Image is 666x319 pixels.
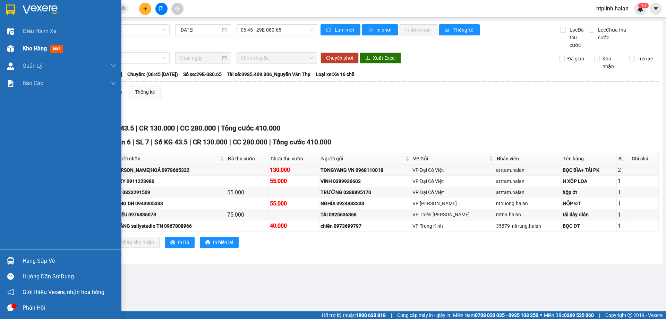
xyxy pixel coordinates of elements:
[193,138,228,146] span: CR 130.000
[618,166,629,174] div: 2
[397,311,451,319] span: Cung cấp máy in - giấy in:
[170,240,175,245] span: printer
[362,24,398,35] button: printerIn phơi
[113,211,224,218] div: CHIỀU 0976836078
[368,27,374,33] span: printer
[400,24,437,35] button: In đơn chọn
[121,6,126,10] span: close-circle
[653,6,659,12] span: caret-down
[143,6,148,11] span: plus
[171,3,183,15] button: aim
[599,311,600,319] span: |
[617,153,630,165] th: SL
[365,56,370,61] span: download
[233,138,267,146] span: CC 280.000
[411,220,495,232] td: VP Trung Kính
[496,188,560,196] div: atttam.halan
[321,52,359,64] button: Chuyển phơi
[23,79,43,87] span: Báo cáo
[643,3,646,8] span: 0
[321,222,410,230] div: chiến 0973699797
[23,45,47,52] span: Kho hàng
[360,52,401,64] button: downloadXuất Excel
[618,210,629,219] div: 1
[635,55,656,62] span: Trên xe
[180,124,216,132] span: CC 280.000
[7,45,14,52] img: warehouse-icon
[321,24,360,35] button: syncLàm mới
[23,288,104,296] span: Giới thiệu Vexere, nhận hoa hồng
[227,210,268,219] div: 75.000
[23,256,116,266] div: Hàng sắp về
[113,166,224,174] div: [PERSON_NAME]HOÁ 0978665322
[453,311,538,319] span: Miền Nam
[179,54,221,62] input: Chọn ngày
[7,289,14,295] span: notification
[641,3,643,8] span: 1
[321,211,410,218] div: TÀI 0925636368
[273,138,331,146] span: Tổng cước 410.000
[121,6,126,12] span: close-circle
[165,237,195,248] button: printerIn DS
[23,61,43,70] span: Quản Lý
[544,311,594,319] span: Miền Bắc
[563,222,615,230] div: BỌC ĐT
[139,124,175,132] span: CR 130.000
[411,176,495,187] td: VP Đại Cồ Việt
[136,124,137,132] span: |
[618,199,629,208] div: 1
[321,177,410,185] div: VINH 0399936602
[177,124,178,132] span: |
[412,211,494,218] div: VP Thiên [PERSON_NAME]
[567,26,588,49] span: Lọc Đã thu cước
[178,238,189,246] span: In DS
[496,222,560,230] div: 35879_nltrang.halan
[127,70,178,78] span: Chuyến: (06:45 [DATE])
[7,304,14,311] span: message
[376,26,392,34] span: In phơi
[205,240,210,245] span: printer
[221,124,280,132] span: Tổng cước 410.000
[113,200,224,207] div: LONG DH 0943905333
[595,26,631,41] span: Lọc Chưa thu cước
[227,70,310,78] span: Tài xế: 0985.409.306_Nguyễn Văn Thụ
[7,62,14,70] img: warehouse-icon
[154,138,188,146] span: Số KG 43.5
[411,209,495,220] td: VP Thiên Đường Bảo Sơn
[136,138,149,146] span: SL 7
[112,138,131,146] span: Đơn 6
[562,153,617,165] th: Tên hàng
[565,55,587,62] span: Đã giao
[412,200,494,207] div: VP [PERSON_NAME]
[600,55,624,70] span: Kho nhận
[326,27,332,33] span: sync
[270,199,318,208] div: 55.000
[133,138,134,146] span: |
[335,26,355,34] span: Làm mới
[650,3,662,15] button: caret-down
[322,311,386,319] span: Hỗ trợ kỹ thuật:
[356,312,386,318] strong: 1900 633 818
[229,138,231,146] span: |
[183,70,222,78] span: Số xe: 29E-080.65
[7,273,14,280] span: question-circle
[23,271,116,282] div: Hướng dẫn sử dụng
[412,166,494,174] div: VP Đại Cồ Việt
[391,311,392,319] span: |
[411,187,495,198] td: VP Đại Cồ Việt
[445,27,451,33] span: bar-chart
[111,81,116,86] span: down
[270,166,318,174] div: 130.000
[189,138,191,146] span: |
[135,88,155,96] div: Thống kê
[321,200,410,207] div: NGHĨA 0924983333
[591,4,634,13] span: htplinh.halan
[179,26,221,34] input: 15/09/2025
[7,80,14,87] img: solution-icon
[241,53,313,63] span: Chọn chuyến
[139,3,151,15] button: plus
[618,188,629,197] div: 1
[7,28,14,35] img: warehouse-icon
[321,155,404,162] span: Người gửi
[627,313,632,318] span: copyright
